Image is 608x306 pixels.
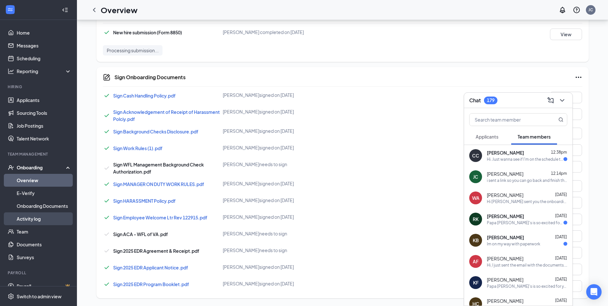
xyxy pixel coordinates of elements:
[223,264,383,270] div: [PERSON_NAME] signed on [DATE]
[223,29,304,35] span: [PERSON_NAME] completed on [DATE]
[103,247,111,255] svg: Checkmark
[547,97,554,104] svg: ComposeMessage
[103,29,111,36] svg: Checkmark
[470,114,546,126] input: Search team member
[17,238,71,251] a: Documents
[8,270,70,276] div: Payroll
[103,230,111,238] svg: Checkmark
[555,298,567,303] span: [DATE]
[472,195,479,201] div: WA
[223,230,383,237] div: [PERSON_NAME] needs to sign
[103,264,111,271] svg: Checkmark
[7,6,13,13] svg: WorkstreamLogo
[558,97,566,104] svg: ChevronDown
[90,6,98,14] svg: ChevronLeft
[487,178,567,183] div: i sent a link so you can go back and finish them
[473,216,479,222] div: RK
[573,6,580,14] svg: QuestionInfo
[473,174,478,180] div: JC
[487,98,495,103] div: 179
[487,149,524,156] span: [PERSON_NAME]
[103,280,111,288] svg: Checkmark
[113,30,182,35] span: New hire submission (Form 8850)
[575,73,582,81] svg: Ellipses
[555,277,567,282] span: [DATE]
[223,197,383,203] div: [PERSON_NAME] signed on [DATE]
[487,262,567,268] div: Hi, I just sent the email with the documents. Let me know if there is anything I missed, and I wa...
[487,284,567,289] div: Papa [PERSON_NAME]'s is so excited for you to join our team! Do you know anyone else who might be...
[473,237,479,243] div: KB
[8,68,14,74] svg: Analysis
[103,214,111,221] svg: Checkmark
[17,251,71,264] a: Surveys
[113,231,168,237] span: Sign ACA - WFL of VA.pdf
[559,6,566,14] svg: Notifications
[17,68,72,74] div: Reporting
[103,128,111,135] svg: Checkmark
[555,256,567,260] span: [DATE]
[550,29,582,40] button: View
[223,108,383,115] div: [PERSON_NAME] signed on [DATE]
[487,255,523,262] span: [PERSON_NAME]
[223,180,383,187] div: [PERSON_NAME] signed on [DATE]
[551,150,567,155] span: 12:38pm
[17,26,71,39] a: Home
[223,144,383,151] div: [PERSON_NAME] signed on [DATE]
[487,192,523,198] span: [PERSON_NAME]
[223,92,383,98] div: [PERSON_NAME] signed on [DATE]
[8,151,70,157] div: Team Management
[473,258,479,265] div: AF
[223,280,383,287] div: [PERSON_NAME] signed on [DATE]
[546,95,556,106] button: ComposeMessage
[487,276,523,283] span: [PERSON_NAME]
[113,265,188,270] a: Sign 2025 EDR Applicant Notice.pdf
[113,93,176,98] a: Sign Cash Handling Policy.pdf
[17,200,71,212] a: Onboarding Documents
[17,293,62,300] div: Switch to admin view
[223,214,383,220] div: [PERSON_NAME] signed on [DATE]
[113,145,162,151] a: Sign Work Rules (1).pdf
[17,39,71,52] a: Messages
[555,192,567,197] span: [DATE]
[113,198,176,204] a: Sign HARASSMENT Policy.pdf
[17,212,71,225] a: Activity log
[555,213,567,218] span: [DATE]
[113,162,204,174] span: Sign WFL Management Background Check Authorization.pdf
[101,4,137,15] h1: Overview
[17,280,71,293] a: PayrollCrown
[17,94,71,106] a: Applicants
[487,220,563,225] div: Papa [PERSON_NAME]'s is so excited for you to join our team! Do you know anyone else who might be...
[103,197,111,205] svg: Checkmark
[113,109,220,122] span: Sign Acknowledgement of Receipt of Harassment Polciy.pdf
[487,241,540,247] div: Im on my way with paperwork
[487,234,524,241] span: [PERSON_NAME]
[487,171,523,177] span: [PERSON_NAME]
[113,248,199,254] span: Sign 2025 EDR Agreement & Receipt.pdf
[103,144,111,152] svg: Checkmark
[588,7,593,13] div: JC
[17,164,66,171] div: Onboarding
[8,164,14,171] svg: UserCheck
[487,213,524,219] span: [PERSON_NAME]
[223,128,383,134] div: [PERSON_NAME] signed on [DATE]
[113,281,189,287] span: Sign 2025 EDR Program Booklet.pdf
[103,112,111,119] svg: Checkmark
[476,134,498,140] span: Applicants
[113,181,204,187] span: Sign MANAGER ON DUTY WORK RULES.pdf
[103,180,111,188] svg: Checkmark
[487,298,523,304] span: [PERSON_NAME]
[550,92,582,103] button: View
[107,47,159,54] span: Processing submission...
[586,284,602,300] div: Open Intercom Messenger
[487,199,567,204] div: Hi [PERSON_NAME] sent you the onboarding as we decided to move you along in the hiring process!
[113,215,207,220] a: Sign Employee Welcome Ltr Rev 122915.pdf
[113,129,198,134] span: Sign Background Checks Disclosure.pdf
[469,97,481,104] h3: Chat
[103,92,111,99] svg: Checkmark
